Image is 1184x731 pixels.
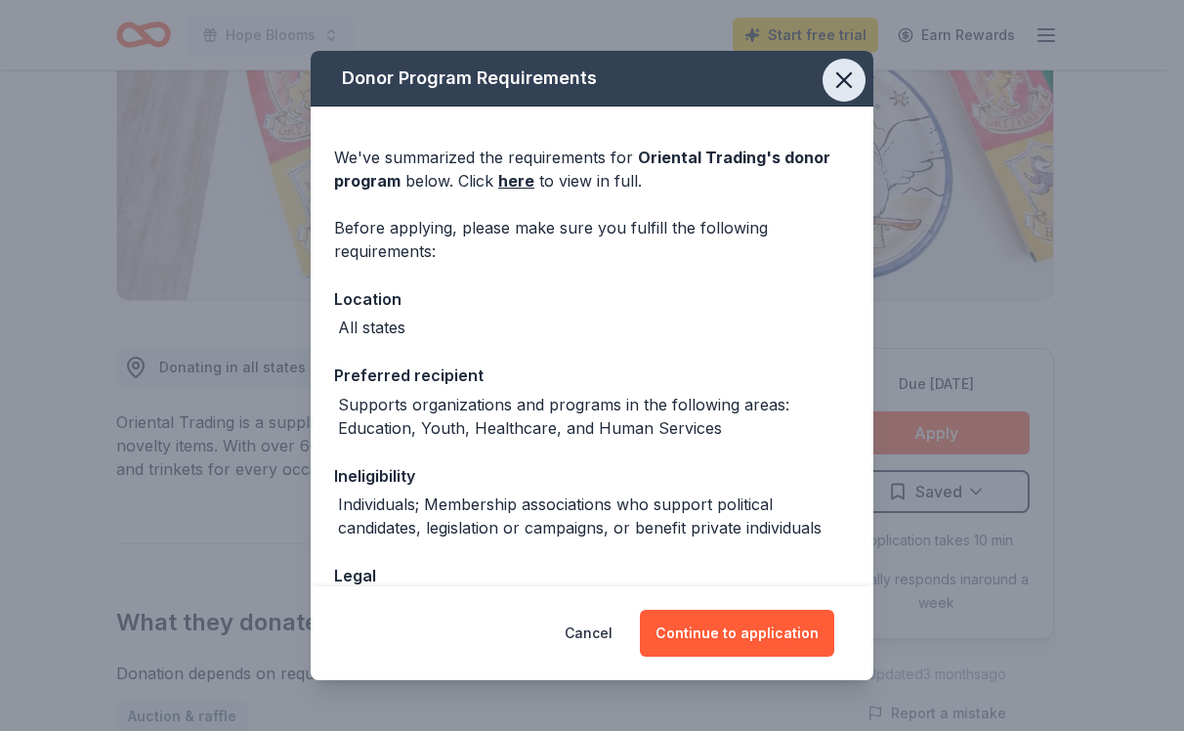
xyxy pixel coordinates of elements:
[640,610,834,657] button: Continue to application
[334,146,850,193] div: We've summarized the requirements for below. Click to view in full.
[334,363,850,388] div: Preferred recipient
[565,610,613,657] button: Cancel
[334,563,850,588] div: Legal
[311,51,873,107] div: Donor Program Requirements
[334,286,850,312] div: Location
[338,316,405,339] div: All states
[338,393,850,440] div: Supports organizations and programs in the following areas: Education, Youth, Healthcare, and Hum...
[498,169,534,193] a: here
[334,216,850,263] div: Before applying, please make sure you fulfill the following requirements:
[338,493,850,539] div: Individuals; Membership associations who support political candidates, legislation or campaigns, ...
[334,463,850,489] div: Ineligibility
